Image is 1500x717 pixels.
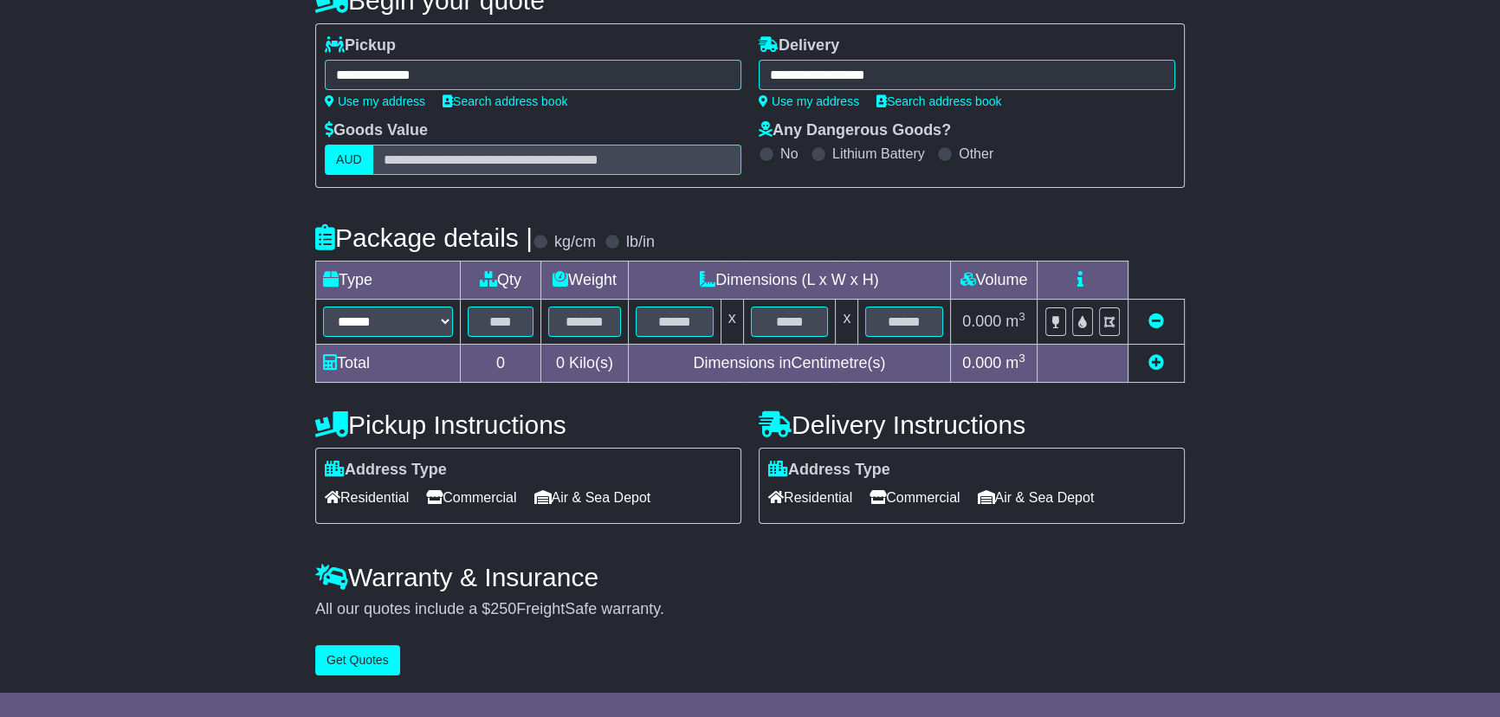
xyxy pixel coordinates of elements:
button: Get Quotes [315,645,400,675]
a: Add new item [1148,354,1164,371]
td: Total [316,345,461,383]
td: Weight [541,262,629,300]
label: kg/cm [554,233,596,252]
td: Dimensions in Centimetre(s) [628,345,950,383]
div: All our quotes include a $ FreightSafe warranty. [315,600,1185,619]
td: Qty [461,262,541,300]
td: x [836,300,858,345]
td: Kilo(s) [541,345,629,383]
td: Type [316,262,461,300]
span: 0.000 [962,354,1001,371]
span: Residential [325,484,409,511]
span: m [1005,313,1025,330]
span: 0.000 [962,313,1001,330]
label: Address Type [325,461,447,480]
span: Residential [768,484,852,511]
label: lb/in [626,233,655,252]
span: m [1005,354,1025,371]
span: 250 [490,600,516,617]
h4: Warranty & Insurance [315,563,1185,591]
label: No [780,145,798,162]
a: Search address book [876,94,1001,108]
span: Air & Sea Depot [978,484,1095,511]
a: Search address book [443,94,567,108]
label: Any Dangerous Goods? [759,121,951,140]
label: Address Type [768,461,890,480]
label: Other [959,145,993,162]
label: Lithium Battery [832,145,925,162]
td: Dimensions (L x W x H) [628,262,950,300]
label: AUD [325,145,373,175]
label: Delivery [759,36,839,55]
h4: Delivery Instructions [759,410,1185,439]
a: Use my address [759,94,859,108]
a: Remove this item [1148,313,1164,330]
a: Use my address [325,94,425,108]
sup: 3 [1018,352,1025,365]
h4: Package details | [315,223,533,252]
h4: Pickup Instructions [315,410,741,439]
span: 0 [556,354,565,371]
td: x [721,300,743,345]
td: 0 [461,345,541,383]
label: Pickup [325,36,396,55]
span: Commercial [426,484,516,511]
td: Volume [950,262,1037,300]
span: Air & Sea Depot [534,484,651,511]
span: Commercial [870,484,960,511]
label: Goods Value [325,121,428,140]
sup: 3 [1018,310,1025,323]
